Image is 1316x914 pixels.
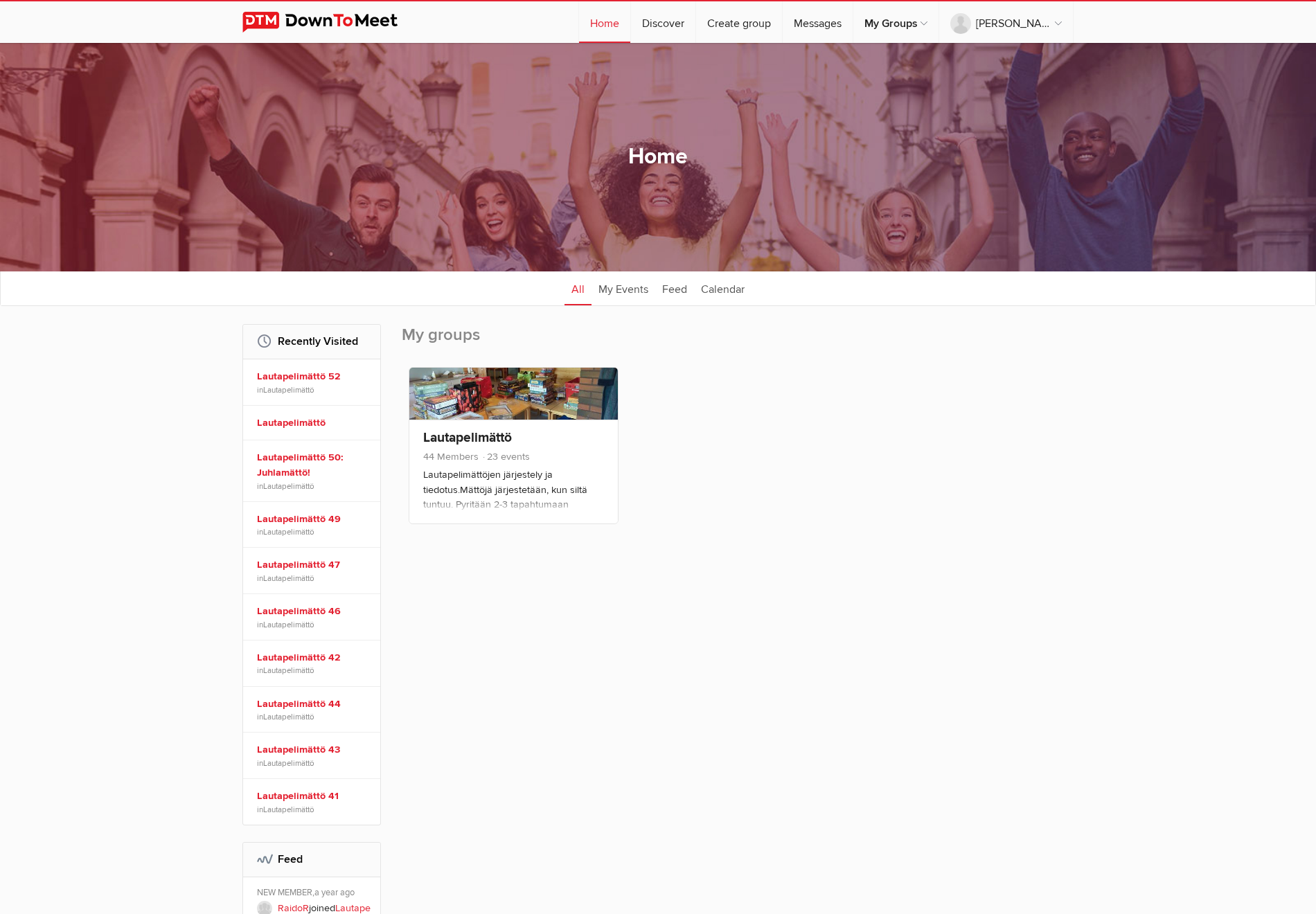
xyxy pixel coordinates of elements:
a: Lautapelimättö 49 [257,512,371,527]
a: Lautapelimättö 47 [257,557,371,573]
a: Lautapelimättö [263,481,314,491]
a: Feed [655,271,694,305]
div: NEW MEMBER, [257,887,371,901]
p: Lautapelimättöjen järjestely ja tiedotus.Mättöjä järjestetään, kun siltä tuntuu. Pyritään 2-3 tap... [423,467,604,537]
a: Lautapelimättö [263,712,314,722]
a: Home [579,1,630,43]
a: All [564,271,592,305]
a: Lautapelimättö 44 [257,697,371,712]
a: My Groups [853,1,939,43]
span: in [257,384,371,395]
a: Lautapelimättö [263,665,314,675]
a: Lautapelimättö [263,620,314,629]
span: in [257,711,371,722]
a: Calendar [694,271,752,305]
a: Lautapelimättö 41 [257,789,371,804]
a: Lautapelimättö 46 [257,604,371,619]
span: a year ago [314,887,355,898]
a: Lautapelimättö [263,527,314,537]
span: in [257,619,371,630]
a: RaidoR [278,902,309,914]
h2: My groups [402,324,1074,360]
span: in [257,665,371,676]
span: in [257,481,371,492]
h1: Home [628,143,688,172]
a: Lautapelimättö 42 [257,650,371,665]
a: Lautapelimättö [263,805,314,814]
a: Messages [783,1,853,43]
span: in [257,758,371,769]
a: [PERSON_NAME] [939,1,1073,43]
a: Lautapelimättö [263,385,314,395]
a: Lautapelimättö [423,429,512,446]
a: Lautapelimättö 43 [257,742,371,758]
span: 44 Members [423,451,479,463]
a: Lautapelimättö [263,573,314,583]
h2: Feed [257,843,366,876]
a: Discover [631,1,695,43]
a: Lautapelimättö [257,415,371,431]
span: 23 events [481,451,530,463]
a: Lautapelimättö 52 [257,369,371,384]
a: Lautapelimättö 50: Juhlamättö! [257,450,371,480]
span: in [257,804,371,815]
span: in [257,573,371,584]
h2: Recently Visited [257,325,366,358]
span: in [257,526,371,537]
img: DownToMeet [242,12,419,33]
a: Create group [696,1,782,43]
a: My Events [592,271,655,305]
a: Lautapelimättö [263,758,314,768]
